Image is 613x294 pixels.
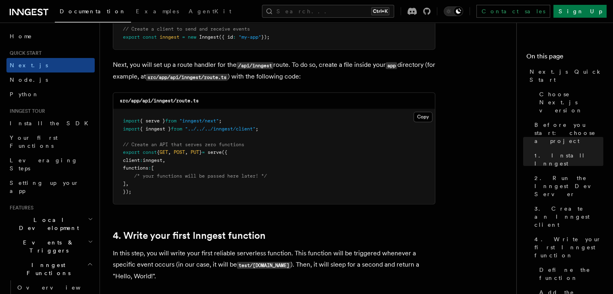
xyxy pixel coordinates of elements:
span: "inngest/next" [179,118,219,124]
span: = [182,34,185,40]
span: 4. Write your first Inngest function [534,235,603,259]
span: Features [6,205,33,211]
button: Local Development [6,213,95,235]
code: /api/inngest [237,62,273,69]
span: Local Development [6,216,88,232]
span: Documentation [60,8,126,14]
span: : [233,34,236,40]
a: 3. Create an Inngest client [531,201,603,232]
span: Events & Triggers [6,238,88,255]
span: }); [261,34,270,40]
span: 3. Create an Inngest client [534,205,603,229]
button: Toggle dark mode [444,6,463,16]
code: test/[DOMAIN_NAME] [237,262,291,269]
span: Inngest tour [6,108,45,114]
span: [ [151,165,154,171]
span: Next.js [10,62,48,68]
a: Leveraging Steps [6,153,95,176]
a: 4. Write your first Inngest function [531,232,603,263]
a: Examples [131,2,184,22]
span: // Create a client to send and receive events [123,26,250,32]
button: Copy [414,112,432,122]
span: import [123,118,140,124]
span: Inngest [199,34,219,40]
a: 4. Write your first Inngest function [113,230,266,241]
span: Inngest Functions [6,261,87,277]
span: ({ [222,149,227,155]
span: , [168,149,171,155]
span: 1. Install Inngest [534,151,603,168]
a: Install the SDK [6,116,95,130]
span: : [148,165,151,171]
p: Next, you will set up a route handler for the route. To do so, create a file inside your director... [113,59,435,83]
span: , [162,157,165,163]
span: 2. Run the Inngest Dev Server [534,174,603,198]
span: import [123,126,140,132]
a: Before you start: choose a project [531,118,603,148]
span: Next.js Quick Start [530,68,603,84]
span: export [123,149,140,155]
a: Documentation [55,2,131,23]
span: const [143,149,157,155]
span: "my-app" [239,34,261,40]
span: Define the function [539,266,603,282]
span: export [123,34,140,40]
button: Events & Triggers [6,235,95,258]
a: Node.js [6,72,95,87]
h4: On this page [526,52,603,64]
span: Examples [136,8,179,14]
kbd: Ctrl+K [371,7,389,15]
span: functions [123,165,148,171]
span: = [202,149,205,155]
p: In this step, you will write your first reliable serverless function. This function will be trigg... [113,248,435,282]
a: Your first Functions [6,130,95,153]
button: Inngest Functions [6,258,95,280]
a: Choose Next.js version [536,87,603,118]
span: from [171,126,182,132]
span: { serve } [140,118,165,124]
span: Home [10,32,32,40]
span: { [157,149,160,155]
a: Sign Up [553,5,607,18]
a: Next.js Quick Start [526,64,603,87]
span: client [123,157,140,163]
a: 2. Run the Inngest Dev Server [531,171,603,201]
span: Overview [17,284,100,291]
span: GET [160,149,168,155]
a: Contact sales [476,5,550,18]
span: Setting up your app [10,180,79,194]
span: from [165,118,177,124]
span: ({ id [219,34,233,40]
span: Quick start [6,50,42,56]
a: Define the function [536,263,603,285]
span: POST [174,149,185,155]
a: Python [6,87,95,101]
a: 1. Install Inngest [531,148,603,171]
span: // Create an API that serves zero functions [123,142,244,147]
span: inngest [143,157,162,163]
span: AgentKit [189,8,231,14]
code: src/app/api/inngest/route.ts [146,74,228,81]
span: { inngest } [140,126,171,132]
span: Node.js [10,77,48,83]
span: inngest [160,34,179,40]
span: : [140,157,143,163]
span: Before you start: choose a project [534,121,603,145]
span: Choose Next.js version [539,90,603,114]
span: Your first Functions [10,135,58,149]
span: Leveraging Steps [10,157,78,172]
span: , [185,149,188,155]
a: Setting up your app [6,176,95,198]
span: ; [219,118,222,124]
span: new [188,34,196,40]
a: Next.js [6,58,95,72]
span: Python [10,91,39,97]
a: AgentKit [184,2,236,22]
span: }); [123,189,131,195]
span: ; [256,126,258,132]
span: , [126,181,129,186]
span: const [143,34,157,40]
code: src/app/api/inngest/route.ts [120,98,199,104]
span: Install the SDK [10,120,93,126]
span: ] [123,181,126,186]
